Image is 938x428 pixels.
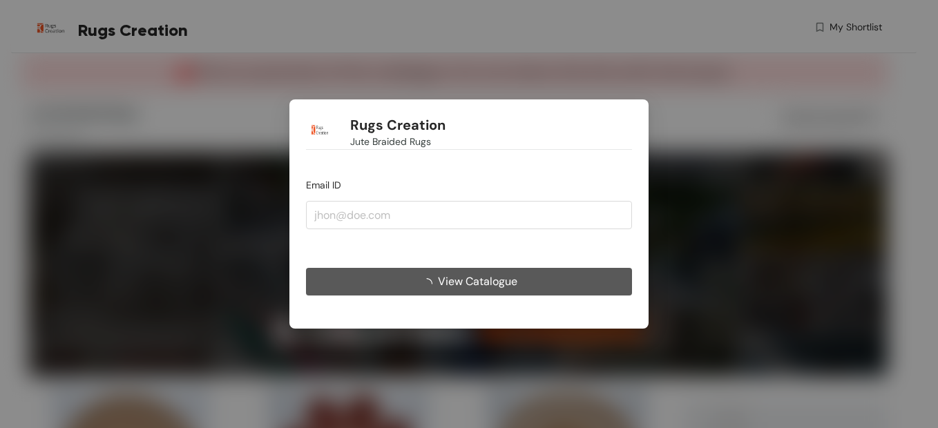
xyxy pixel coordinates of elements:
[421,278,438,289] span: loading
[306,116,334,144] img: Buyer Portal
[306,179,341,191] span: Email ID
[306,201,632,228] input: jhon@doe.com
[438,273,517,290] span: View Catalogue
[350,117,446,134] h1: Rugs Creation
[306,268,632,295] button: View Catalogue
[350,134,431,149] span: Jute Braided Rugs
